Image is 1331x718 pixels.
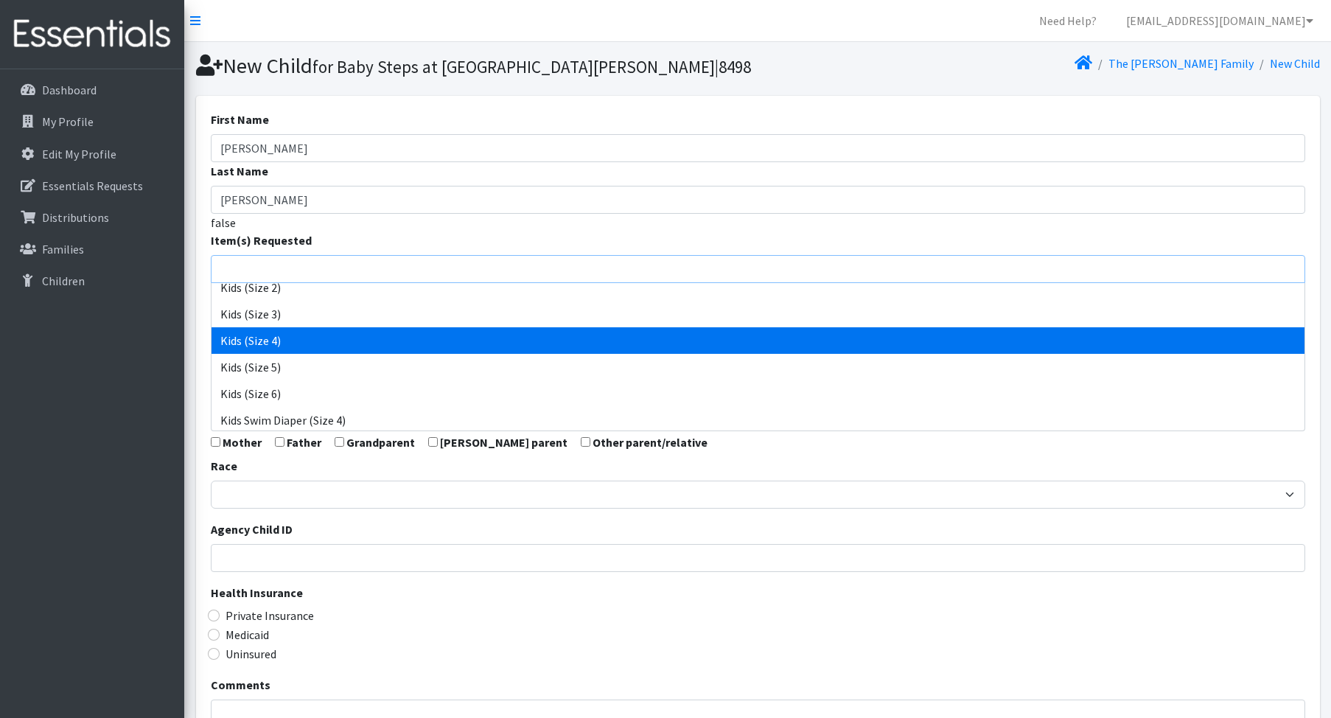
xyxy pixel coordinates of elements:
[211,457,237,475] label: Race
[211,520,293,538] label: Agency Child ID
[593,433,708,451] label: Other parent/relative
[6,75,178,105] a: Dashboard
[42,147,116,161] p: Edit My Profile
[211,231,312,249] label: Item(s) Requested
[6,139,178,169] a: Edit My Profile
[42,178,143,193] p: Essentials Requests
[42,210,109,225] p: Distributions
[1108,56,1254,71] a: The [PERSON_NAME] Family
[6,171,178,201] a: Essentials Requests
[42,242,84,257] p: Families
[1027,6,1108,35] a: Need Help?
[346,433,415,451] label: Grandparent
[287,433,321,451] label: Father
[211,162,268,180] label: Last Name
[6,203,178,232] a: Distributions
[1270,56,1320,71] a: New Child
[226,626,269,644] label: Medicaid
[42,273,85,288] p: Children
[42,83,97,97] p: Dashboard
[226,645,276,663] label: Uninsured
[6,266,178,296] a: Children
[212,301,1304,327] li: Kids (Size 3)
[223,433,262,451] label: Mother
[440,433,567,451] label: [PERSON_NAME] parent
[6,10,178,59] img: HumanEssentials
[1114,6,1325,35] a: [EMAIL_ADDRESS][DOMAIN_NAME]
[212,407,1304,433] li: Kids Swim Diaper (Size 4)
[6,107,178,136] a: My Profile
[212,327,1304,354] li: Kids (Size 4)
[211,584,1305,607] legend: Health Insurance
[196,53,752,79] h1: New Child
[6,234,178,264] a: Families
[42,114,94,129] p: My Profile
[312,56,751,77] small: for Baby Steps at [GEOGRAPHIC_DATA][PERSON_NAME]|8498
[212,274,1304,301] li: Kids (Size 2)
[226,607,314,624] label: Private Insurance
[211,676,270,694] label: Comments
[212,380,1304,407] li: Kids (Size 6)
[211,111,269,128] label: First Name
[212,354,1304,380] li: Kids (Size 5)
